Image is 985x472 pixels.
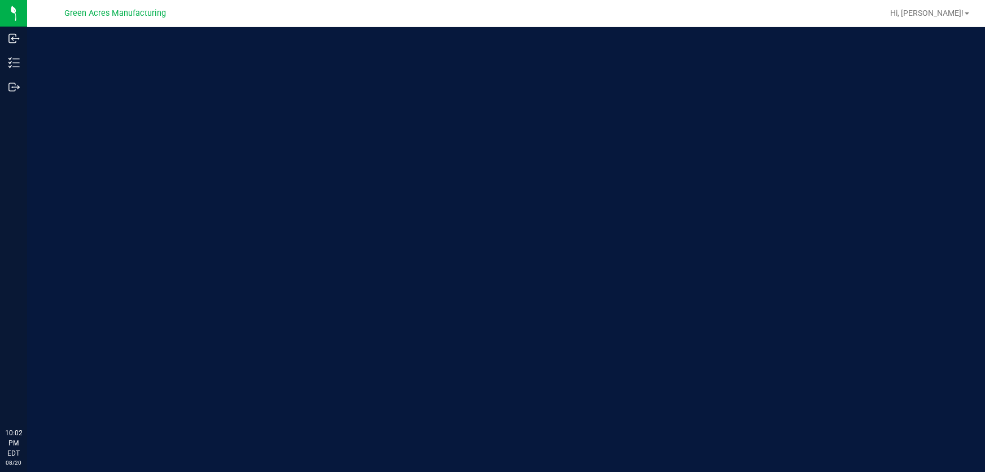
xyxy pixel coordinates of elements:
[8,81,20,93] inline-svg: Outbound
[890,8,964,18] span: Hi, [PERSON_NAME]!
[8,33,20,44] inline-svg: Inbound
[8,57,20,68] inline-svg: Inventory
[5,428,22,458] p: 10:02 PM EDT
[5,458,22,467] p: 08/20
[64,8,166,18] span: Green Acres Manufacturing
